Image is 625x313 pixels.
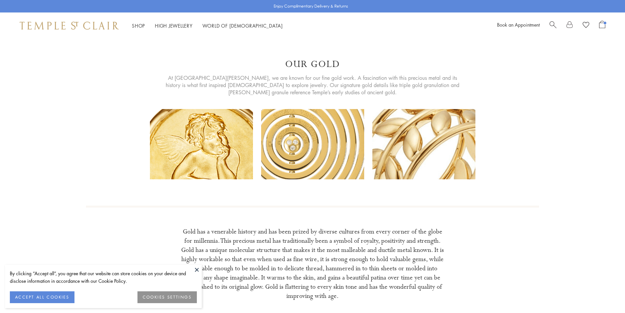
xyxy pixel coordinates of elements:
[583,21,589,31] a: View Wishlist
[166,74,459,96] span: At [GEOGRAPHIC_DATA][PERSON_NAME], we are known for our fine gold work. A fascination with this p...
[599,21,605,31] a: Open Shopping Bag
[132,22,283,30] nav: Main navigation
[132,22,145,29] a: ShopShop
[137,291,197,303] button: COOKIES SETTINGS
[592,282,618,306] iframe: Gorgias live chat messenger
[261,109,364,179] img: our-gold2_628x.png
[550,21,556,31] a: Search
[10,291,74,303] button: ACCEPT ALL COOKIES
[10,270,197,285] div: By clicking “Accept all”, you agree that our website can store cookies on your device and disclos...
[274,3,348,10] p: Enjoy Complimentary Delivery & Returns
[202,22,283,29] a: World of [DEMOGRAPHIC_DATA]World of [DEMOGRAPHIC_DATA]
[155,22,193,29] a: High JewelleryHigh Jewellery
[497,21,540,28] a: Book an Appointment
[372,109,475,179] img: our-gold3_900x.png
[150,109,253,179] img: our-gold1_628x.png
[285,58,340,70] h1: Our Gold
[20,22,119,30] img: Temple St. Clair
